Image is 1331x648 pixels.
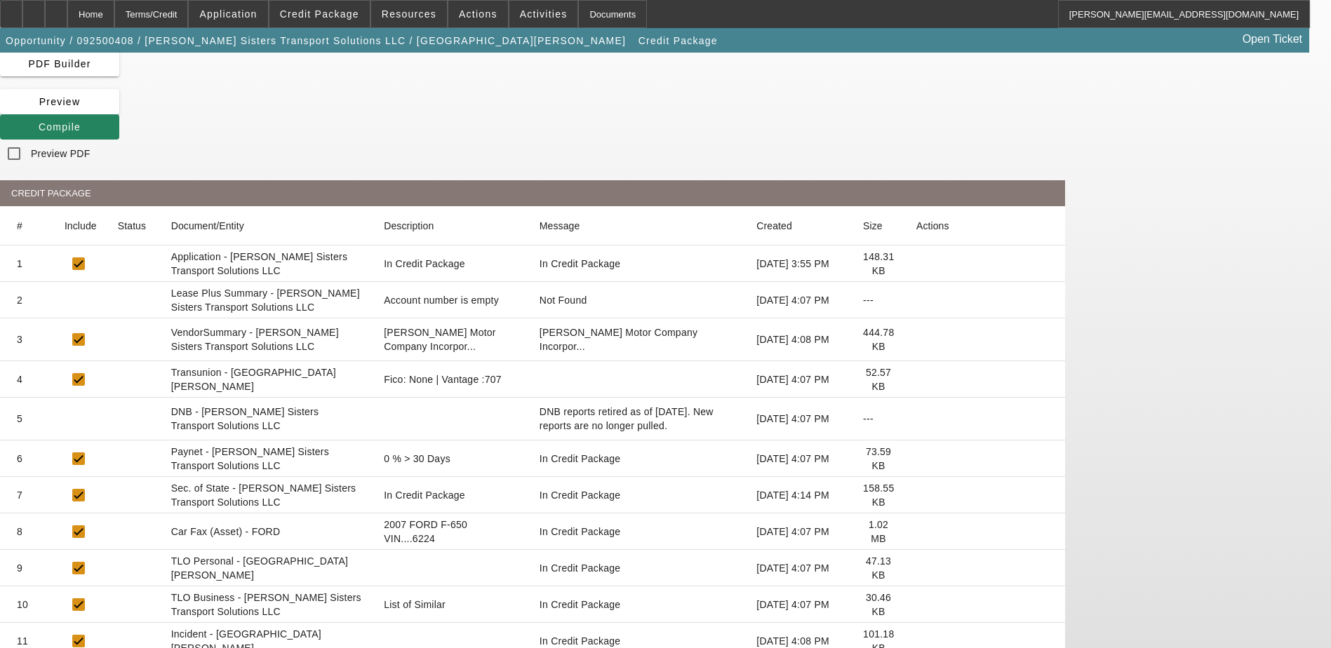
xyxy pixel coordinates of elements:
[533,586,746,623] mat-cell: In Credit Package
[745,398,852,440] mat-cell: [DATE] 4:07 PM
[533,398,746,440] mat-cell: DNB reports retired as of June 26, 2025. New reports are no longer pulled.
[28,58,91,69] span: PDF Builder
[28,147,90,161] label: Preview PDF
[533,318,746,361] mat-cell: Ivey Motor Company Incorpor...
[373,586,533,623] mat-cell: List of Similar
[638,35,718,46] span: Credit Package
[533,550,746,586] mat-cell: In Credit Package
[533,282,746,318] mat-cell: Not Found
[852,206,905,245] mat-header-cell: Size
[852,586,905,623] mat-cell: 30.46 KB
[852,318,905,361] mat-cell: 444.78 KB
[160,477,373,513] mat-cell: Sec. of State - [PERSON_NAME] Sisters Transport Solutions LLC
[852,513,905,550] mat-cell: 1.02 MB
[373,361,533,398] mat-cell: Fico: None | Vantage :707
[745,440,852,477] mat-cell: [DATE] 4:07 PM
[745,361,852,398] mat-cell: [DATE] 4:07 PM
[160,398,373,440] mat-cell: DNB - [PERSON_NAME] Sisters Transport Solutions LLC
[199,8,257,20] span: Application
[852,245,905,282] mat-cell: 148.31 KB
[373,440,533,477] mat-cell: 0 % > 30 Days
[520,8,568,20] span: Activities
[533,245,746,282] mat-cell: In Credit Package
[189,1,267,27] button: Application
[6,35,626,46] span: Opportunity / 092500408 / [PERSON_NAME] Sisters Transport Solutions LLC / [GEOGRAPHIC_DATA][PERSO...
[160,550,373,586] mat-cell: TLO Personal - [GEOGRAPHIC_DATA][PERSON_NAME]
[745,282,852,318] mat-cell: [DATE] 4:07 PM
[852,282,905,318] mat-cell: ---
[373,477,533,513] mat-cell: In Credit Package
[905,206,1065,245] mat-header-cell: Actions
[533,440,746,477] mat-cell: In Credit Package
[745,477,852,513] mat-cell: [DATE] 4:14 PM
[745,586,852,623] mat-cell: [DATE] 4:07 PM
[160,245,373,282] mat-cell: Application - [PERSON_NAME] Sisters Transport Solutions LLC
[160,440,373,477] mat-cell: Paynet - [PERSON_NAME] Sisters Transport Solutions LLC
[39,96,81,107] span: Preview
[373,206,533,245] mat-header-cell: Description
[373,318,533,361] mat-cell: Ivey Motor Company Incorpor...
[39,121,81,133] span: Compile
[373,513,533,550] mat-cell: 2007 FORD F-650 VIN....6224
[852,550,905,586] mat-cell: 47.13 KB
[533,206,746,245] mat-header-cell: Message
[852,477,905,513] mat-cell: 158.55 KB
[373,282,533,318] mat-cell: Account number is empty
[280,8,359,20] span: Credit Package
[852,440,905,477] mat-cell: 73.59 KB
[160,586,373,623] mat-cell: TLO Business - [PERSON_NAME] Sisters Transport Solutions LLC
[745,513,852,550] mat-cell: [DATE] 4:07 PM
[745,245,852,282] mat-cell: [DATE] 3:55 PM
[745,206,852,245] mat-header-cell: Created
[371,1,447,27] button: Resources
[373,245,533,282] mat-cell: In Credit Package
[160,513,373,550] mat-cell: Car Fax (Asset) - FORD
[459,8,497,20] span: Actions
[160,318,373,361] mat-cell: VendorSummary - [PERSON_NAME] Sisters Transport Solutions LLC
[533,513,746,550] mat-cell: In Credit Package
[745,550,852,586] mat-cell: [DATE] 4:07 PM
[107,206,160,245] mat-header-cell: Status
[1237,27,1308,51] a: Open Ticket
[533,477,746,513] mat-cell: In Credit Package
[852,361,905,398] mat-cell: 52.57 KB
[160,206,373,245] mat-header-cell: Document/Entity
[160,361,373,398] mat-cell: Transunion - [GEOGRAPHIC_DATA][PERSON_NAME]
[53,206,107,245] mat-header-cell: Include
[509,1,578,27] button: Activities
[160,282,373,318] mat-cell: Lease Plus Summary - [PERSON_NAME] Sisters Transport Solutions LLC
[745,318,852,361] mat-cell: [DATE] 4:08 PM
[382,8,436,20] span: Resources
[269,1,370,27] button: Credit Package
[635,28,721,53] button: Credit Package
[448,1,508,27] button: Actions
[852,398,905,440] mat-cell: ---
